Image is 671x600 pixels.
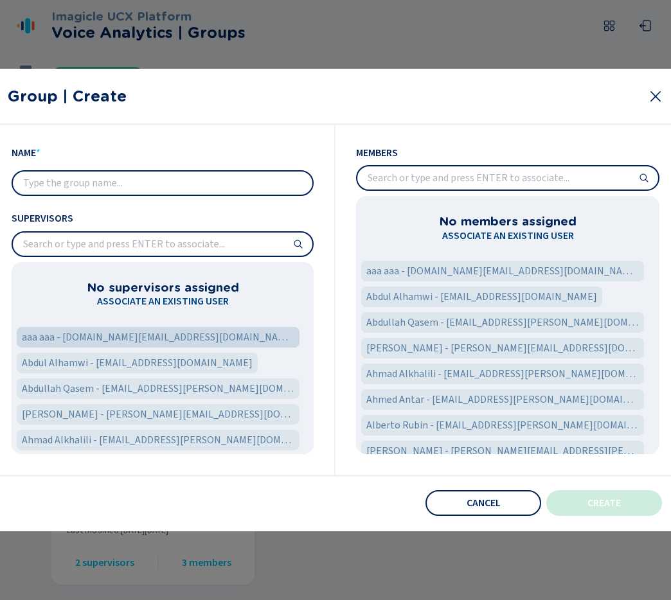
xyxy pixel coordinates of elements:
[357,166,658,190] input: Search or type and press ENTER to associate...
[97,294,229,308] span: Associate an existing user
[425,490,541,516] button: Cancel
[22,381,294,396] span: Abdullah Qasem - [EMAIL_ADDRESS][PERSON_NAME][DOMAIN_NAME]
[442,229,574,243] span: Associate an existing user
[361,389,644,410] div: Ahmed Antar - ahmed.antar@imagicle.com
[439,214,577,228] h3: No members assigned
[361,338,644,358] div: Adrian Chelen - adrian.chelen@imagicle.com
[639,173,649,183] svg: search
[361,287,602,307] div: Abdul Alhamwi - abdul.alhamwi@imagicle.com
[293,239,303,249] svg: search
[17,430,300,450] div: Ahmad Alkhalili - ahmad.alkhalili@imagicle.com
[361,261,644,281] div: aaa aaa - aaa.aaa@imagicle.com
[361,415,644,436] div: Alberto Rubin - alberto.rubin@imagicle.com
[13,233,312,256] input: Search or type and press ENTER to associate...
[366,392,639,407] span: Ahmed Antar - [EMAIL_ADDRESS][PERSON_NAME][DOMAIN_NAME]
[17,404,300,425] div: Adrian Chelen - adrian.chelen@imagicle.com
[22,432,294,448] span: Ahmad Alkhalili - [EMAIL_ADDRESS][PERSON_NAME][DOMAIN_NAME]
[12,146,36,160] span: Name
[8,87,638,105] h2: Group | Create
[22,407,294,422] span: [PERSON_NAME] - [PERSON_NAME][EMAIL_ADDRESS][DOMAIN_NAME]
[467,498,501,508] span: Cancel
[17,327,300,348] div: aaa aaa - aaa.aaa@imagicle.com
[17,378,300,399] div: Abdullah Qasem - abdullah.qasem@imagicle.com
[22,330,294,345] span: aaa aaa - [DOMAIN_NAME][EMAIL_ADDRESS][DOMAIN_NAME]
[361,364,644,384] div: Ahmad Alkhalili - ahmad.alkhalili@imagicle.com
[366,340,639,356] span: [PERSON_NAME] - [PERSON_NAME][EMAIL_ADDRESS][DOMAIN_NAME]
[361,312,644,333] div: Abdullah Qasem - abdullah.qasem@imagicle.com
[366,315,639,330] span: Abdullah Qasem - [EMAIL_ADDRESS][PERSON_NAME][DOMAIN_NAME]
[366,443,639,459] span: [PERSON_NAME] - [PERSON_NAME][EMAIL_ADDRESS][PERSON_NAME][DOMAIN_NAME]
[587,498,621,508] span: Create
[361,441,644,461] div: Aldo Antignano - aldo.antignano@imagicle.com
[366,418,639,433] span: Alberto Rubin - [EMAIL_ADDRESS][PERSON_NAME][DOMAIN_NAME]
[356,146,659,160] span: Members
[12,211,314,225] span: Supervisors
[22,355,253,371] span: Abdul Alhamwi - [EMAIL_ADDRESS][DOMAIN_NAME]
[13,172,312,195] input: Type the group name...
[87,280,239,294] h3: No supervisors assigned
[546,490,662,516] button: Create
[17,353,258,373] div: Abdul Alhamwi - abdul.alhamwi@imagicle.com
[366,289,597,304] span: Abdul Alhamwi - [EMAIL_ADDRESS][DOMAIN_NAME]
[648,89,663,104] svg: close
[366,366,639,382] span: Ahmad Alkhalili - [EMAIL_ADDRESS][PERSON_NAME][DOMAIN_NAME]
[366,263,639,279] span: aaa aaa - [DOMAIN_NAME][EMAIL_ADDRESS][DOMAIN_NAME]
